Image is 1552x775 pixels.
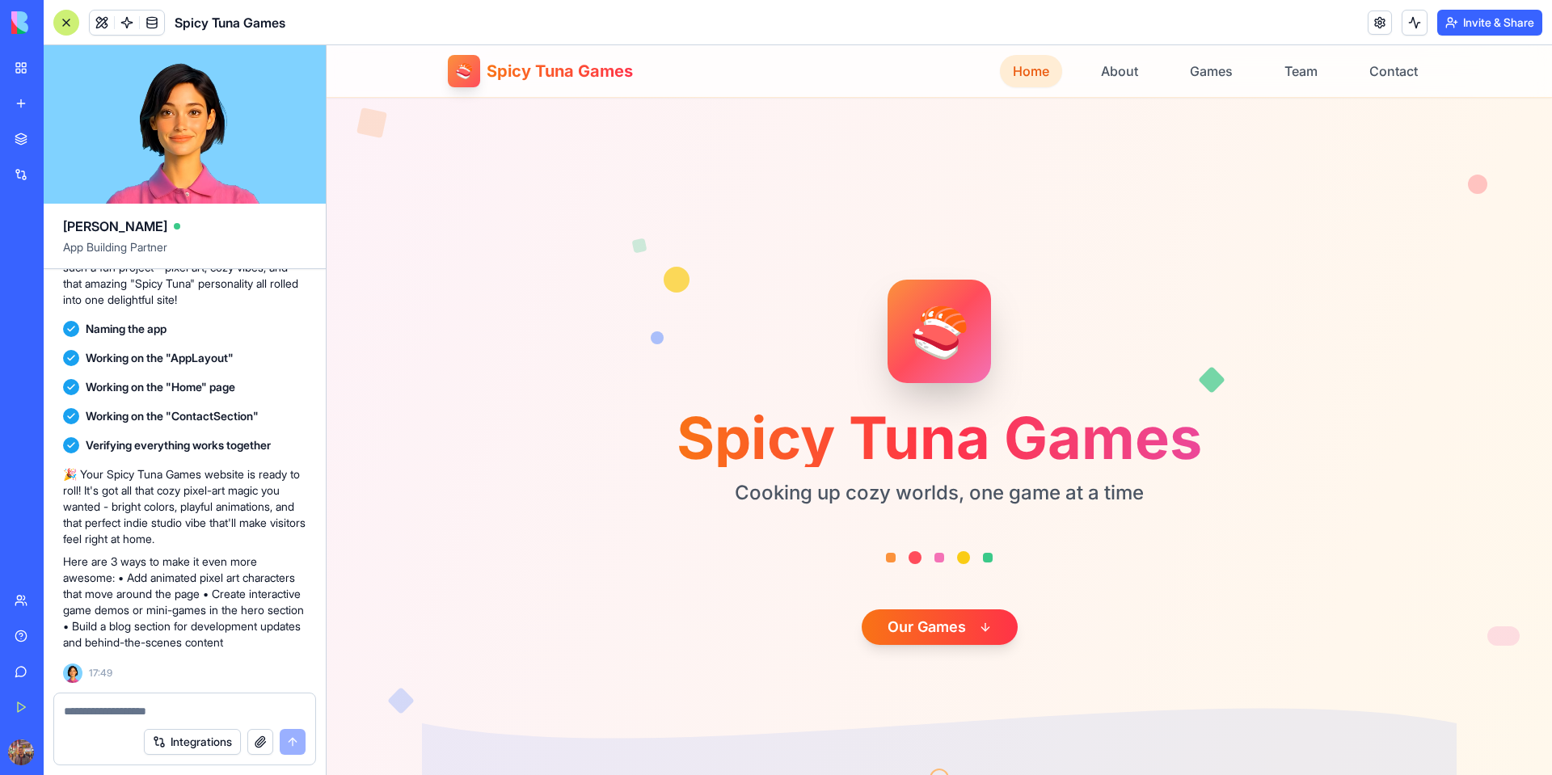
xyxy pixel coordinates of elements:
[11,11,112,34] img: logo
[86,350,234,366] span: Working on the "AppLayout"
[583,262,643,310] span: 🍣
[63,663,82,683] img: Ella_00000_wcx2te.png
[129,15,146,37] span: 🍣
[86,437,271,453] span: Verifying everything works together
[175,13,285,32] span: Spicy Tuna Games
[86,408,259,424] span: Working on the "ContactSection"
[89,667,112,680] span: 17:49
[350,435,875,461] p: Cooking up cozy worlds, one game at a time
[160,15,306,37] span: Spicy Tuna Games
[350,364,875,422] h1: Spicy Tuna Games
[63,217,167,236] span: [PERSON_NAME]
[1437,10,1542,36] button: Invite & Share
[63,239,306,268] span: App Building Partner
[86,321,167,337] span: Naming the app
[86,379,235,395] span: Working on the "Home" page
[8,739,34,765] img: ACg8ocK5BnE3Rg0XEi84hqQMdRtOf94R0S8e1kkGeNgFgDJ2gvfiwAiFRA=s96-c
[144,729,241,755] button: Integrations
[121,10,306,42] button: 🍣Spicy Tuna Games
[1030,10,1104,42] button: Contact
[63,554,306,651] p: Here are 3 ways to make it even more awesome: • Add animated pixel art characters that move aroun...
[63,466,306,547] p: 🎉 Your Spicy Tuna Games website is ready to roll! It's got all that cozy pixel-art magic you want...
[761,10,824,42] button: About
[850,10,919,42] button: Games
[673,10,736,42] button: Home
[945,10,1004,42] button: Team
[535,564,691,600] button: Our Games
